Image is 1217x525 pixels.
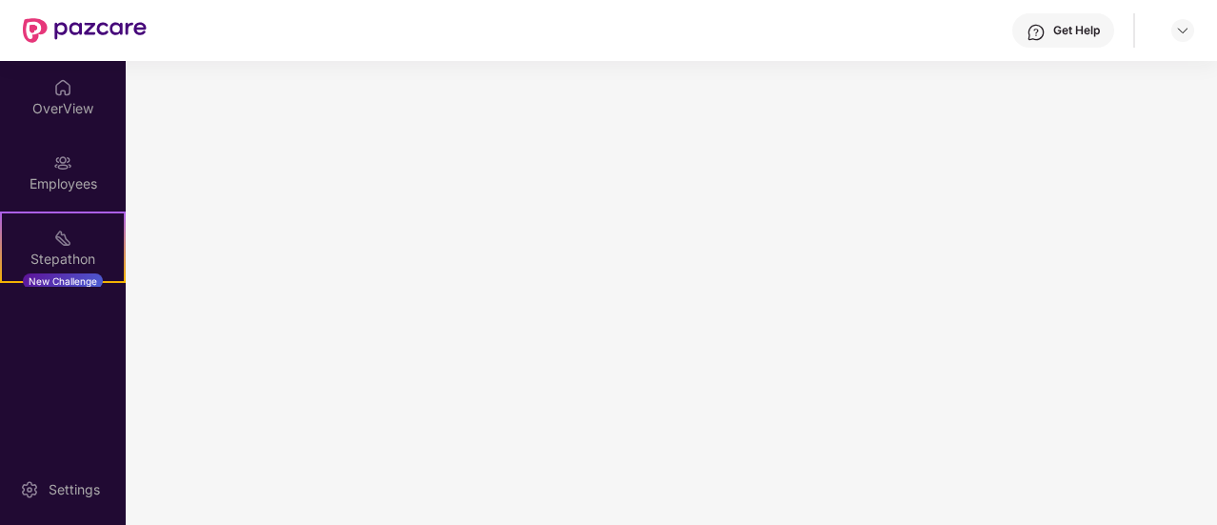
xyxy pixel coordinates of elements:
[53,229,72,248] img: svg+xml;base64,PHN2ZyB4bWxucz0iaHR0cDovL3d3dy53My5vcmcvMjAwMC9zdmciIHdpZHRoPSIyMSIgaGVpZ2h0PSIyMC...
[1027,23,1046,42] img: svg+xml;base64,PHN2ZyBpZD0iSGVscC0zMngzMiIgeG1sbnM9Imh0dHA6Ly93d3cudzMub3JnLzIwMDAvc3ZnIiB3aWR0aD...
[23,18,147,43] img: New Pazcare Logo
[23,273,103,289] div: New Challenge
[1053,23,1100,38] div: Get Help
[2,250,124,269] div: Stepathon
[20,480,39,499] img: svg+xml;base64,PHN2ZyBpZD0iU2V0dGluZy0yMHgyMCIgeG1sbnM9Imh0dHA6Ly93d3cudzMub3JnLzIwMDAvc3ZnIiB3aW...
[53,78,72,97] img: svg+xml;base64,PHN2ZyBpZD0iSG9tZSIgeG1sbnM9Imh0dHA6Ly93d3cudzMub3JnLzIwMDAvc3ZnIiB3aWR0aD0iMjAiIG...
[53,153,72,172] img: svg+xml;base64,PHN2ZyBpZD0iRW1wbG95ZWVzIiB4bWxucz0iaHR0cDovL3d3dy53My5vcmcvMjAwMC9zdmciIHdpZHRoPS...
[1175,23,1190,38] img: svg+xml;base64,PHN2ZyBpZD0iRHJvcGRvd24tMzJ4MzIiIHhtbG5zPSJodHRwOi8vd3d3LnczLm9yZy8yMDAwL3N2ZyIgd2...
[43,480,106,499] div: Settings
